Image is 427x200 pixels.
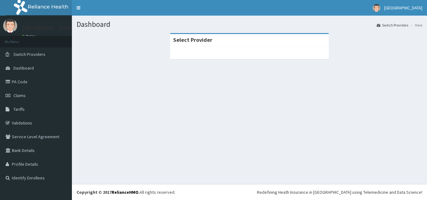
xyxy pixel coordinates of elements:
a: RelianceHMO [112,189,138,195]
a: Switch Providers [377,22,408,28]
footer: All rights reserved. [72,184,427,200]
img: User Image [373,4,380,12]
span: Dashboard [13,65,34,71]
h1: Dashboard [77,20,422,28]
strong: Copyright © 2017 . [77,189,140,195]
li: Here [409,22,422,28]
p: [GEOGRAPHIC_DATA] [22,25,73,31]
a: Online [22,34,37,38]
span: Claims [13,93,26,98]
span: Switch Providers [13,51,45,57]
strong: Select Provider [173,36,212,43]
span: Tariffs [13,106,25,112]
img: User Image [3,19,17,33]
div: Redefining Heath Insurance in [GEOGRAPHIC_DATA] using Telemedicine and Data Science! [257,189,422,195]
span: [GEOGRAPHIC_DATA] [384,5,422,11]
